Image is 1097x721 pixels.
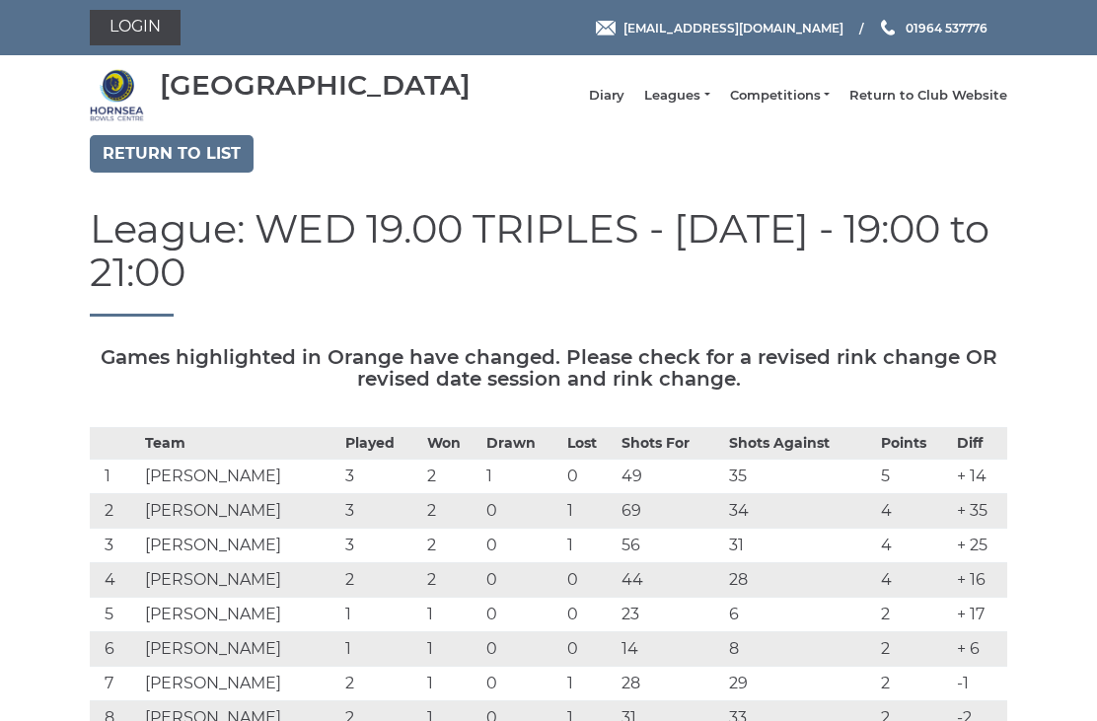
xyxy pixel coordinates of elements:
[952,598,1007,632] td: + 17
[422,460,481,494] td: 2
[952,529,1007,563] td: + 25
[617,632,724,667] td: 14
[340,598,421,632] td: 1
[90,632,140,667] td: 6
[562,460,617,494] td: 0
[952,667,1007,701] td: -1
[340,563,421,598] td: 2
[140,598,340,632] td: [PERSON_NAME]
[849,87,1007,105] a: Return to Club Website
[952,460,1007,494] td: + 14
[724,494,876,529] td: 34
[340,529,421,563] td: 3
[422,529,481,563] td: 2
[589,87,624,105] a: Diary
[90,529,140,563] td: 3
[481,460,562,494] td: 1
[562,529,617,563] td: 1
[906,20,987,35] span: 01964 537776
[724,428,876,460] th: Shots Against
[422,494,481,529] td: 2
[876,667,952,701] td: 2
[876,460,952,494] td: 5
[140,632,340,667] td: [PERSON_NAME]
[562,563,617,598] td: 0
[617,563,724,598] td: 44
[562,598,617,632] td: 0
[617,428,724,460] th: Shots For
[140,460,340,494] td: [PERSON_NAME]
[952,494,1007,529] td: + 35
[481,494,562,529] td: 0
[481,563,562,598] td: 0
[952,428,1007,460] th: Diff
[596,19,843,37] a: Email [EMAIL_ADDRESS][DOMAIN_NAME]
[617,494,724,529] td: 69
[90,460,140,494] td: 1
[644,87,709,105] a: Leagues
[617,460,724,494] td: 49
[422,563,481,598] td: 2
[562,667,617,701] td: 1
[340,632,421,667] td: 1
[876,598,952,632] td: 2
[90,207,1007,317] h1: League: WED 19.00 TRIPLES - [DATE] - 19:00 to 21:00
[481,529,562,563] td: 0
[952,563,1007,598] td: + 16
[952,632,1007,667] td: + 6
[481,667,562,701] td: 0
[724,598,876,632] td: 6
[617,667,724,701] td: 28
[730,87,830,105] a: Competitions
[90,346,1007,390] h5: Games highlighted in Orange have changed. Please check for a revised rink change OR revised date ...
[140,529,340,563] td: [PERSON_NAME]
[724,632,876,667] td: 8
[878,19,987,37] a: Phone us 01964 537776
[617,598,724,632] td: 23
[140,428,340,460] th: Team
[340,667,421,701] td: 2
[876,563,952,598] td: 4
[881,20,895,36] img: Phone us
[617,529,724,563] td: 56
[481,428,562,460] th: Drawn
[90,10,181,45] a: Login
[90,598,140,632] td: 5
[724,563,876,598] td: 28
[160,70,471,101] div: [GEOGRAPHIC_DATA]
[90,667,140,701] td: 7
[876,632,952,667] td: 2
[623,20,843,35] span: [EMAIL_ADDRESS][DOMAIN_NAME]
[140,667,340,701] td: [PERSON_NAME]
[481,598,562,632] td: 0
[422,598,481,632] td: 1
[481,632,562,667] td: 0
[340,494,421,529] td: 3
[876,428,952,460] th: Points
[140,563,340,598] td: [PERSON_NAME]
[90,135,254,173] a: Return to list
[724,529,876,563] td: 31
[340,460,421,494] td: 3
[422,667,481,701] td: 1
[596,21,616,36] img: Email
[90,494,140,529] td: 2
[562,428,617,460] th: Lost
[140,494,340,529] td: [PERSON_NAME]
[724,667,876,701] td: 29
[876,529,952,563] td: 4
[340,428,421,460] th: Played
[90,68,144,122] img: Hornsea Bowls Centre
[562,632,617,667] td: 0
[876,494,952,529] td: 4
[422,428,481,460] th: Won
[724,460,876,494] td: 35
[562,494,617,529] td: 1
[90,563,140,598] td: 4
[422,632,481,667] td: 1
